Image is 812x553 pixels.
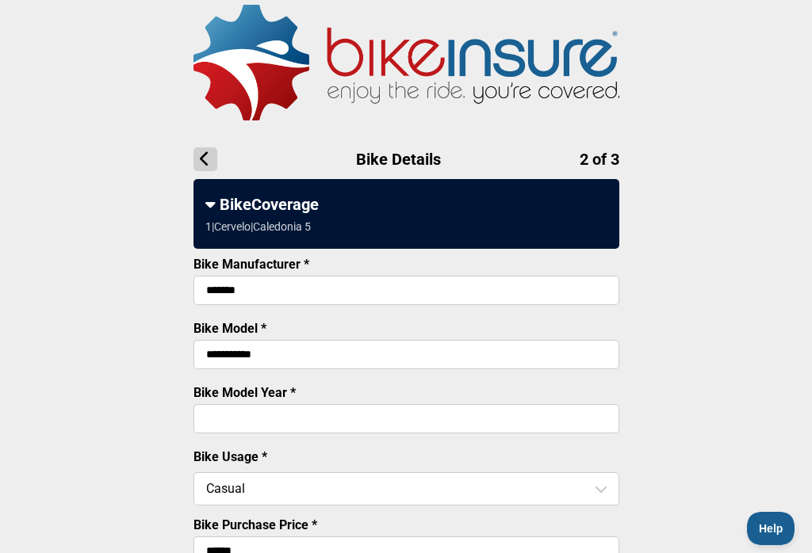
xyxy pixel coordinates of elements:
h1: Bike Details [193,147,619,171]
label: Bike Model Year * [193,385,296,400]
label: Bike Usage * [193,449,267,464]
label: Bike Purchase Price * [193,517,317,532]
div: 1 | Cervelo | Caledonia 5 [205,220,311,233]
label: Bike Model * [193,321,266,336]
span: 2 of 3 [580,150,619,169]
iframe: Toggle Customer Support [747,512,796,545]
div: BikeCoverage [205,195,607,214]
label: Bike Manufacturer * [193,257,309,272]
